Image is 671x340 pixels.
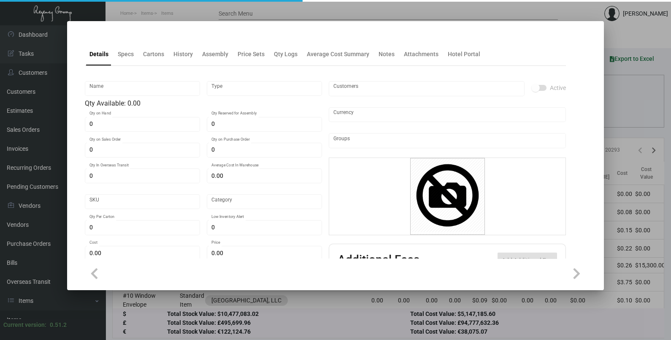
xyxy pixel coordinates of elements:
div: Hotel Portal [448,50,480,59]
input: Add new.. [333,85,520,92]
div: History [173,50,193,59]
div: Qty Logs [274,50,298,59]
div: Attachments [404,50,438,59]
input: Add new.. [333,137,562,144]
div: Details [89,50,108,59]
div: Assembly [202,50,228,59]
div: Cartons [143,50,164,59]
div: Current version: [3,321,46,329]
span: Active [550,83,566,93]
div: Notes [379,50,395,59]
div: Qty Available: 0.00 [85,98,322,109]
span: Add Additional Fee [502,257,553,264]
div: 0.51.2 [50,321,67,329]
button: Add Additional Fee [498,253,557,268]
div: Specs [118,50,134,59]
div: Price Sets [238,50,265,59]
h2: Additional Fees [338,253,419,268]
div: Average Cost Summary [307,50,369,59]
